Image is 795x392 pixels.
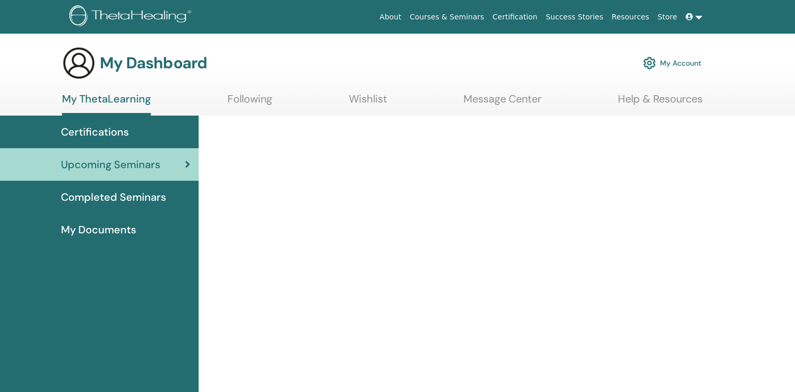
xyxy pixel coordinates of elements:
[349,92,387,113] a: Wishlist
[643,51,701,75] a: My Account
[654,7,682,27] a: Store
[69,5,195,29] img: logo.png
[607,7,654,27] a: Resources
[62,92,151,116] a: My ThetaLearning
[228,92,272,113] a: Following
[61,222,136,238] span: My Documents
[643,54,656,72] img: cog.svg
[618,92,703,113] a: Help & Resources
[61,124,129,140] span: Certifications
[62,46,96,80] img: generic-user-icon.jpg
[488,7,541,27] a: Certification
[61,157,160,172] span: Upcoming Seminars
[100,54,207,73] h3: My Dashboard
[375,7,405,27] a: About
[406,7,489,27] a: Courses & Seminars
[463,92,541,113] a: Message Center
[542,7,607,27] a: Success Stories
[61,189,166,205] span: Completed Seminars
